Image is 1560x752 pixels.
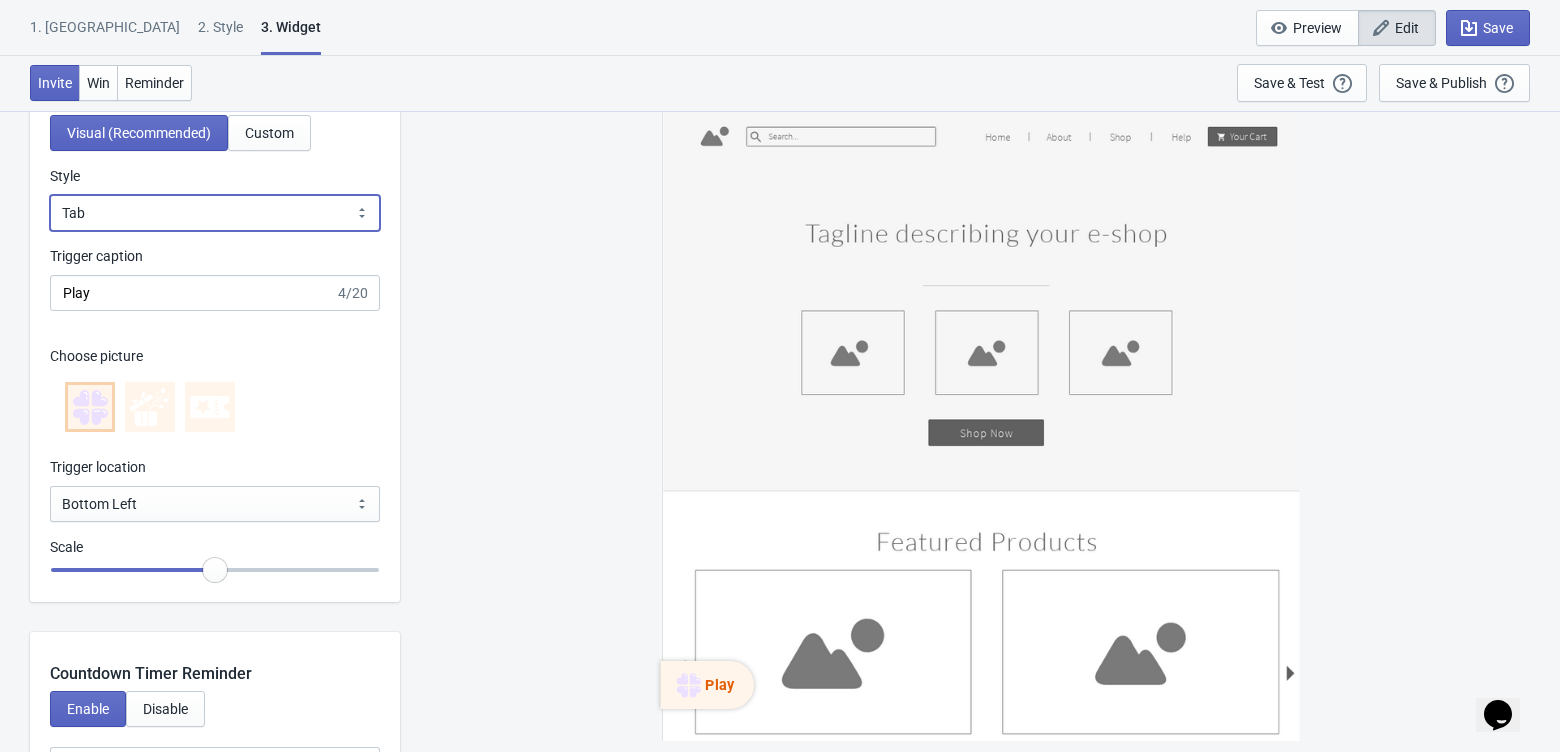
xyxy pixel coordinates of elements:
p: Choose picture [50,346,380,367]
span: Save [1483,20,1513,36]
span: Enable [67,701,109,717]
button: Enable [50,691,126,727]
div: 3. Widget [261,17,321,55]
span: Preview [1293,20,1342,36]
button: Save & Publish [1379,64,1530,102]
div: Save & Test [1254,75,1325,91]
label: Trigger location [50,457,146,477]
button: Custom [228,115,311,151]
span: Visual (Recommended) [67,125,211,141]
div: 1. [GEOGRAPHIC_DATA] [30,17,180,52]
span: Disable [143,701,188,717]
button: Disable [126,691,205,727]
span: Win [87,75,110,91]
button: Save & Test [1237,64,1367,102]
button: Save [1446,10,1530,46]
div: Countdown Timer Reminder [30,632,400,686]
span: Custom [245,125,294,141]
iframe: chat widget [1476,672,1540,732]
button: Reminder [117,65,192,101]
div: Play [705,673,734,697]
div: 2 . Style [198,17,243,52]
span: Reminder [125,75,184,91]
button: Visual (Recommended) [50,115,228,151]
label: Style [50,166,80,186]
button: Preview [1256,10,1359,46]
button: Win [79,65,118,101]
p: Scale [50,537,380,558]
span: Invite [38,75,72,91]
button: Invite [30,65,80,101]
span: Edit [1395,20,1419,36]
button: Edit [1358,10,1436,46]
div: Save & Publish [1396,75,1487,91]
label: Trigger caption [50,246,143,266]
